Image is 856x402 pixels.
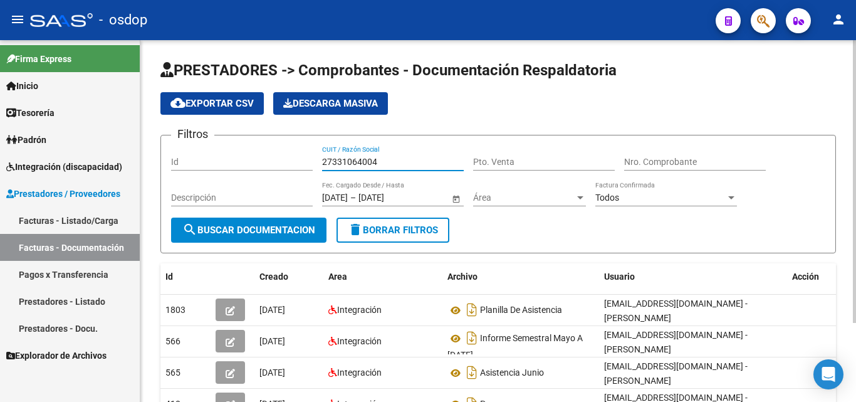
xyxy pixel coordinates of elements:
[599,263,787,290] datatable-header-cell: Usuario
[182,222,197,237] mat-icon: search
[6,106,55,120] span: Tesorería
[10,12,25,27] mat-icon: menu
[6,79,38,93] span: Inicio
[348,222,363,237] mat-icon: delete
[6,133,46,147] span: Padrón
[604,299,748,323] span: [EMAIL_ADDRESS][DOMAIN_NAME] - [PERSON_NAME]
[604,361,748,386] span: [EMAIL_ADDRESS][DOMAIN_NAME] - [PERSON_NAME]
[337,218,449,243] button: Borrar Filtros
[337,336,382,346] span: Integración
[604,272,635,282] span: Usuario
[259,368,285,378] span: [DATE]
[160,263,211,290] datatable-header-cell: Id
[6,187,120,201] span: Prestadores / Proveedores
[323,263,442,290] datatable-header-cell: Area
[604,330,748,354] span: [EMAIL_ADDRESS][DOMAIN_NAME] - [PERSON_NAME]
[464,362,480,383] i: Descargar documento
[6,160,122,174] span: Integración (discapacidad)
[447,334,583,361] span: Informe Semestral Mayo A [DATE]
[348,225,438,236] span: Borrar Filtros
[165,272,173,282] span: Id
[447,272,478,282] span: Archivo
[6,52,71,66] span: Firma Express
[99,6,147,34] span: - osdop
[464,300,480,320] i: Descargar documento
[464,328,480,348] i: Descargar documento
[182,225,315,236] span: Buscar Documentacion
[160,61,617,79] span: PRESTADORES -> Comprobantes - Documentación Respaldatoria
[273,92,388,115] button: Descarga Masiva
[449,192,462,205] button: Open calendar
[273,92,388,115] app-download-masive: Descarga masiva de comprobantes (adjuntos)
[283,98,378,109] span: Descarga Masiva
[165,368,180,378] span: 565
[165,336,180,346] span: 566
[595,193,619,203] span: Todos
[831,12,846,27] mat-icon: person
[254,263,323,290] datatable-header-cell: Creado
[170,98,254,109] span: Exportar CSV
[337,305,382,315] span: Integración
[473,193,575,203] span: Área
[171,125,214,143] h3: Filtros
[442,263,599,290] datatable-header-cell: Archivo
[787,263,850,290] datatable-header-cell: Acción
[813,359,843,389] div: Open Intercom Messenger
[259,336,285,346] span: [DATE]
[160,92,264,115] button: Exportar CSV
[358,193,420,203] input: Fecha fin
[350,193,356,203] span: –
[480,368,544,378] span: Asistencia Junio
[480,305,562,315] span: Planilla De Asistencia
[328,272,347,282] span: Area
[337,368,382,378] span: Integración
[792,272,819,282] span: Acción
[259,305,285,315] span: [DATE]
[170,95,185,110] mat-icon: cloud_download
[165,305,185,315] span: 1803
[6,349,107,362] span: Explorador de Archivos
[322,193,348,203] input: Fecha inicio
[171,218,326,243] button: Buscar Documentacion
[259,272,288,282] span: Creado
